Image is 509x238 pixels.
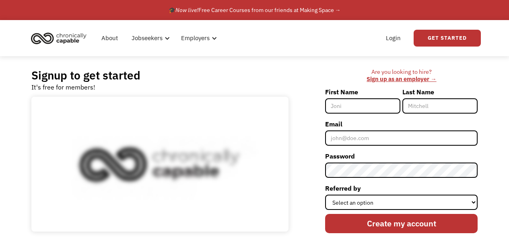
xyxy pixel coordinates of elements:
[325,85,400,98] label: First Name
[29,29,93,47] a: home
[31,68,140,82] h2: Signup to get started
[31,82,95,92] div: It's free for members!
[181,33,210,43] div: Employers
[325,118,478,130] label: Email
[402,85,478,98] label: Last Name
[414,30,481,47] a: Get Started
[97,25,123,51] a: About
[169,5,341,15] div: 🎓 Free Career Courses from our friends at Making Space →
[132,33,163,43] div: Jobseekers
[325,68,478,83] div: Are you looking to hire? ‍
[325,130,478,146] input: john@doe.com
[176,25,219,51] div: Employers
[127,25,172,51] div: Jobseekers
[402,98,478,114] input: Mitchell
[367,75,436,83] a: Sign up as an employer →
[325,182,478,195] label: Referred by
[29,29,89,47] img: Chronically Capable logo
[325,98,400,114] input: Joni
[325,150,478,163] label: Password
[175,6,198,14] em: Now live!
[325,214,478,233] input: Create my account
[381,25,406,51] a: Login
